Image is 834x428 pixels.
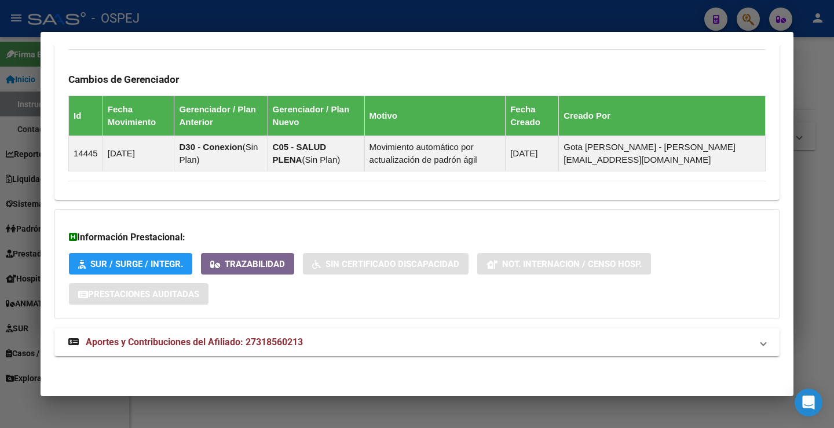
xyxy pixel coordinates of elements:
button: SUR / SURGE / INTEGR. [69,253,192,275]
th: Motivo [364,96,506,136]
span: Prestaciones Auditadas [88,289,199,299]
span: Trazabilidad [225,259,285,269]
th: Gerenciador / Plan Anterior [174,96,268,136]
td: Gota [PERSON_NAME] - [PERSON_NAME][EMAIL_ADDRESS][DOMAIN_NAME] [559,136,766,171]
span: Sin Certificado Discapacidad [325,259,459,269]
strong: C05 - SALUD PLENA [273,142,327,164]
td: [DATE] [506,136,559,171]
span: Sin Plan [305,155,337,164]
th: Creado Por [559,96,766,136]
td: Movimiento automático por actualización de padrón ágil [364,136,506,171]
button: Not. Internacion / Censo Hosp. [477,253,651,275]
th: Fecha Creado [506,96,559,136]
span: Not. Internacion / Censo Hosp. [502,259,642,269]
h3: Cambios de Gerenciador [68,73,766,86]
span: SUR / SURGE / INTEGR. [90,259,183,269]
h3: Información Prestacional: [69,231,765,244]
span: Aportes y Contribuciones del Afiliado: 27318560213 [86,336,303,347]
button: Prestaciones Auditadas [69,283,209,305]
button: Sin Certificado Discapacidad [303,253,469,275]
mat-expansion-panel-header: Aportes y Contribuciones del Afiliado: 27318560213 [54,328,780,356]
th: Id [69,96,103,136]
td: ( ) [268,136,364,171]
strong: D30 - Conexion [179,142,242,152]
th: Fecha Movimiento [103,96,174,136]
td: [DATE] [103,136,174,171]
button: Trazabilidad [201,253,294,275]
th: Gerenciador / Plan Nuevo [268,96,364,136]
div: Open Intercom Messenger [795,389,822,416]
td: ( ) [174,136,268,171]
td: 14445 [69,136,103,171]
